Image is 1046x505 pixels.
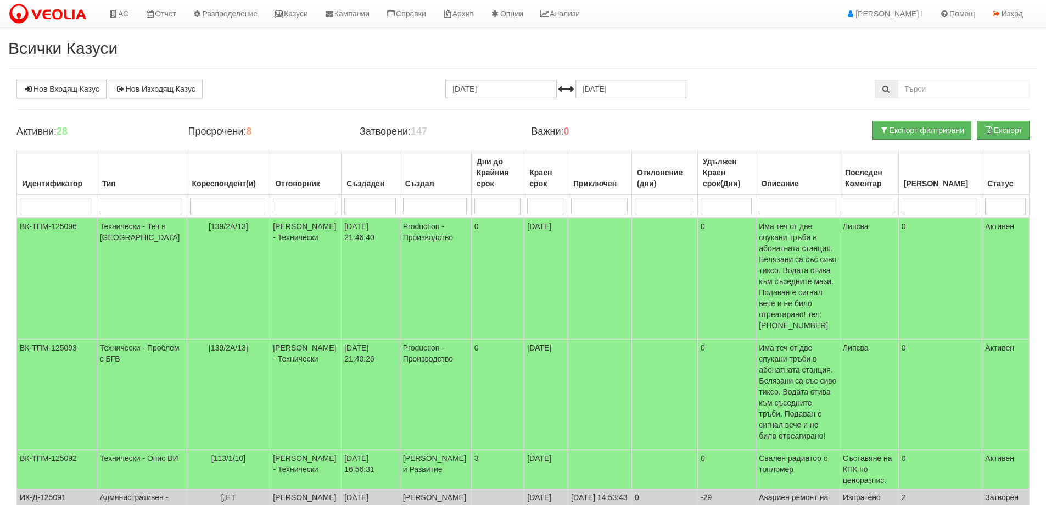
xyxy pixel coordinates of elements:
th: Дни до Крайния срок: No sort applied, activate to apply an ascending sort [471,151,524,195]
td: 0 [898,218,982,340]
td: [PERSON_NAME] и Развитие [400,450,471,489]
div: Кореспондент(и) [190,176,267,191]
td: ВК-ТПМ-125096 [17,218,97,340]
th: Отклонение (дни): No sort applied, activate to apply an ascending sort [632,151,698,195]
b: 147 [411,126,427,137]
td: 0 [698,218,756,340]
span: [139/2А/13] [209,343,248,352]
span: Изпратено [843,493,881,502]
span: 0 [474,222,479,231]
div: Статус [985,176,1026,191]
th: Тип: No sort applied, activate to apply an ascending sort [97,151,187,195]
td: [DATE] [524,340,568,450]
td: Production - Производство [400,340,471,450]
td: Технически - Проблем с БГВ [97,340,187,450]
div: Създал [403,176,468,191]
td: Активен [982,218,1030,340]
td: 0 [898,340,982,450]
div: Последен Коментар [843,165,896,191]
td: [PERSON_NAME] - Технически [270,218,342,340]
p: Свален радиатор с топломер [759,453,837,475]
div: Създаден [344,176,396,191]
td: [PERSON_NAME] - Технически [270,340,342,450]
th: Краен срок: No sort applied, activate to apply an ascending sort [524,151,568,195]
h4: Активни: [16,126,171,137]
b: 0 [564,126,569,137]
h4: Затворени: [360,126,514,137]
img: VeoliaLogo.png [8,3,92,26]
a: Нов Входящ Казус [16,80,107,98]
span: Съставяне на КПК по ценоразпис. [843,454,892,485]
th: Удължен Краен срок(Дни): No sort applied, activate to apply an ascending sort [698,151,756,195]
button: Експорт филтрирани [872,121,971,140]
span: 0 [474,343,479,352]
div: [PERSON_NAME] [902,176,980,191]
td: ВК-ТПМ-125092 [17,450,97,489]
th: Отговорник: No sort applied, activate to apply an ascending sort [270,151,342,195]
div: Приключен [571,176,629,191]
a: Нов Изходящ Казус [109,80,203,98]
div: Дни до Крайния срок [474,154,522,191]
td: [DATE] 16:56:31 [342,450,400,489]
div: Удължен Краен срок(Дни) [701,154,753,191]
span: [113/1/10] [211,454,245,463]
h4: Просрочени: [188,126,343,137]
td: [PERSON_NAME] - Технически [270,450,342,489]
th: Статус: No sort applied, activate to apply an ascending sort [982,151,1030,195]
td: Активен [982,340,1030,450]
td: [DATE] 21:40:26 [342,340,400,450]
th: Създал: No sort applied, activate to apply an ascending sort [400,151,471,195]
b: 8 [246,126,251,137]
div: Отклонение (дни) [635,165,695,191]
h4: Важни: [531,126,686,137]
td: 0 [698,340,756,450]
th: Последен Коментар: No sort applied, activate to apply an ascending sort [840,151,898,195]
input: Търсене по Идентификатор, Бл/Вх/Ап, Тип, Описание, Моб. Номер, Имейл, Файл, Коментар, [898,80,1030,98]
td: [DATE] [524,450,568,489]
div: Тип [100,176,184,191]
th: Описание: No sort applied, activate to apply an ascending sort [756,151,840,195]
th: Кореспондент(и): No sort applied, activate to apply an ascending sort [187,151,270,195]
div: Отговорник [273,176,338,191]
div: Краен срок [527,165,565,191]
td: Технически - Теч в [GEOGRAPHIC_DATA] [97,218,187,340]
div: Описание [759,176,837,191]
td: [DATE] 21:46:40 [342,218,400,340]
h2: Всички Казуси [8,39,1038,57]
span: Липсва [843,343,869,352]
td: Технически - Опис ВИ [97,450,187,489]
b: 28 [57,126,68,137]
span: 3 [474,454,479,463]
p: Има теч от две спукани тръби в абонатната станция. Белязани са със сиво тиксо. Водата отива към с... [759,342,837,441]
td: ВК-ТПМ-125093 [17,340,97,450]
th: Приключен: No sort applied, activate to apply an ascending sort [568,151,632,195]
th: Създаден: No sort applied, activate to apply an ascending sort [342,151,400,195]
div: Идентификатор [20,176,94,191]
td: 0 [898,450,982,489]
th: Брой Файлове: No sort applied, activate to apply an ascending sort [898,151,982,195]
button: Експорт [977,121,1030,140]
td: 0 [698,450,756,489]
td: [DATE] [524,218,568,340]
p: Има теч от две спукани тръби в абонатната станция. Белязани са със сиво тиксо. Водата отива към с... [759,221,837,331]
td: Активен [982,450,1030,489]
span: [139/2А/13] [209,222,248,231]
th: Идентификатор: No sort applied, activate to apply an ascending sort [17,151,97,195]
td: Production - Производство [400,218,471,340]
span: Липсва [843,222,869,231]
